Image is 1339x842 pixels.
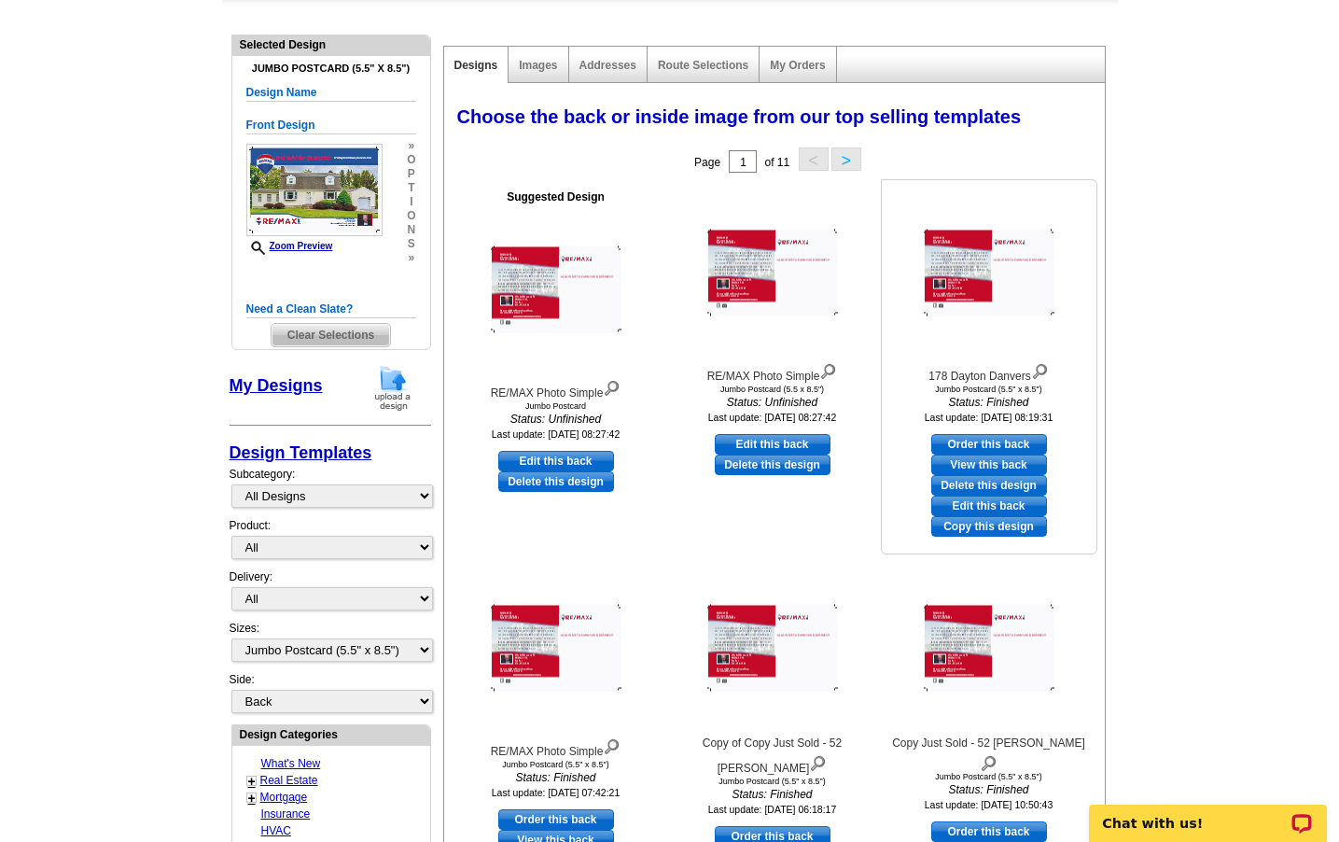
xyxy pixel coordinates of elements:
[246,144,383,236] img: frontsmallthumbnail.jpg
[924,230,1054,316] img: 178 Dayton Danvers
[230,517,431,568] div: Product:
[715,434,830,455] a: use this design
[230,376,323,395] a: My Designs
[931,475,1047,496] a: Delete this design
[246,84,416,102] h5: Design Name
[248,774,256,789] a: +
[230,620,431,671] div: Sizes:
[246,241,333,251] a: Zoom Preview
[453,411,659,428] i: Status: Unfinished
[407,223,415,237] span: n
[980,751,997,772] img: view design details
[931,516,1047,537] a: Copy this design
[246,117,416,134] h5: Front Design
[925,799,1053,810] small: Last update: [DATE] 10:50:43
[670,385,875,394] div: Jumbo Postcard (5.5 x 8.5")
[715,455,830,475] a: Delete this design
[931,821,1047,842] a: use this design
[707,230,838,316] img: RE/MAX Photo Simple
[579,59,636,72] a: Addresses
[453,401,659,411] div: Jumbo Postcard
[453,760,659,769] div: Jumbo Postcard (5.5" x 8.5")
[886,735,1092,772] div: Copy Just Sold - 52 [PERSON_NAME]
[764,156,789,169] span: of 11
[260,774,318,787] a: Real Estate
[886,781,1092,798] i: Status: Finished
[230,671,431,715] div: Side:
[407,181,415,195] span: t
[707,605,838,692] img: Copy of Copy Just Sold - 52 Glen
[507,190,605,203] b: Suggested Design
[603,735,621,755] img: view design details
[248,791,256,806] a: +
[924,605,1054,692] img: Copy Just Sold - 52 Glen
[457,106,1022,127] span: Choose the back or inside image from our top selling templates
[831,147,861,171] button: >
[658,59,748,72] a: Route Selections
[886,394,1092,411] i: Status: Finished
[272,324,390,346] span: Clear Selections
[819,359,837,380] img: view design details
[246,63,416,75] h4: Jumbo Postcard (5.5" x 8.5")
[931,496,1047,516] a: edit this design
[261,757,321,770] a: What's New
[491,605,621,692] img: RE/MAX Photo Simple
[931,455,1047,475] a: View this back
[931,434,1047,455] a: use this design
[708,804,837,815] small: Last update: [DATE] 06:18:17
[407,237,415,251] span: s
[519,59,557,72] a: Images
[454,59,498,72] a: Designs
[770,59,825,72] a: My Orders
[232,725,430,743] div: Design Categories
[407,139,415,153] span: »
[261,824,291,837] a: HVAC
[670,777,875,786] div: Jumbo Postcard (5.5" x 8.5")
[246,301,416,318] h5: Need a Clean Slate?
[886,772,1092,781] div: Jumbo Postcard (5.5" x 8.5")
[407,153,415,167] span: o
[407,167,415,181] span: p
[407,251,415,265] span: »
[498,809,614,830] a: use this design
[925,412,1053,423] small: Last update: [DATE] 08:19:31
[232,35,430,53] div: Selected Design
[453,735,659,760] div: RE/MAX Photo Simple
[261,807,311,821] a: Insurance
[498,451,614,471] a: use this design
[670,359,875,385] div: RE/MAX Photo Simple
[491,246,621,333] img: RE/MAX Photo Simple
[809,751,827,772] img: view design details
[453,769,659,786] i: Status: Finished
[708,412,837,423] small: Last update: [DATE] 08:27:42
[886,385,1092,394] div: Jumbo Postcard (5.5" x 8.5")
[230,443,372,462] a: Design Templates
[230,568,431,620] div: Delivery:
[1077,783,1339,842] iframe: LiveChat chat widget
[369,364,417,412] img: upload-design
[498,471,614,492] a: Delete this design
[670,394,875,411] i: Status: Unfinished
[694,156,720,169] span: Page
[670,786,875,803] i: Status: Finished
[799,147,829,171] button: <
[603,376,621,397] img: view design details
[1031,359,1049,380] img: view design details
[492,787,621,798] small: Last update: [DATE] 07:42:21
[230,466,431,517] div: Subcategory:
[886,359,1092,385] div: 178 Dayton Danvers
[407,195,415,209] span: i
[492,428,621,440] small: Last update: [DATE] 08:27:42
[670,735,875,777] div: Copy of Copy Just Sold - 52 [PERSON_NAME]
[453,376,659,401] div: RE/MAX Photo Simple
[260,791,308,804] a: Mortgage
[407,209,415,223] span: o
